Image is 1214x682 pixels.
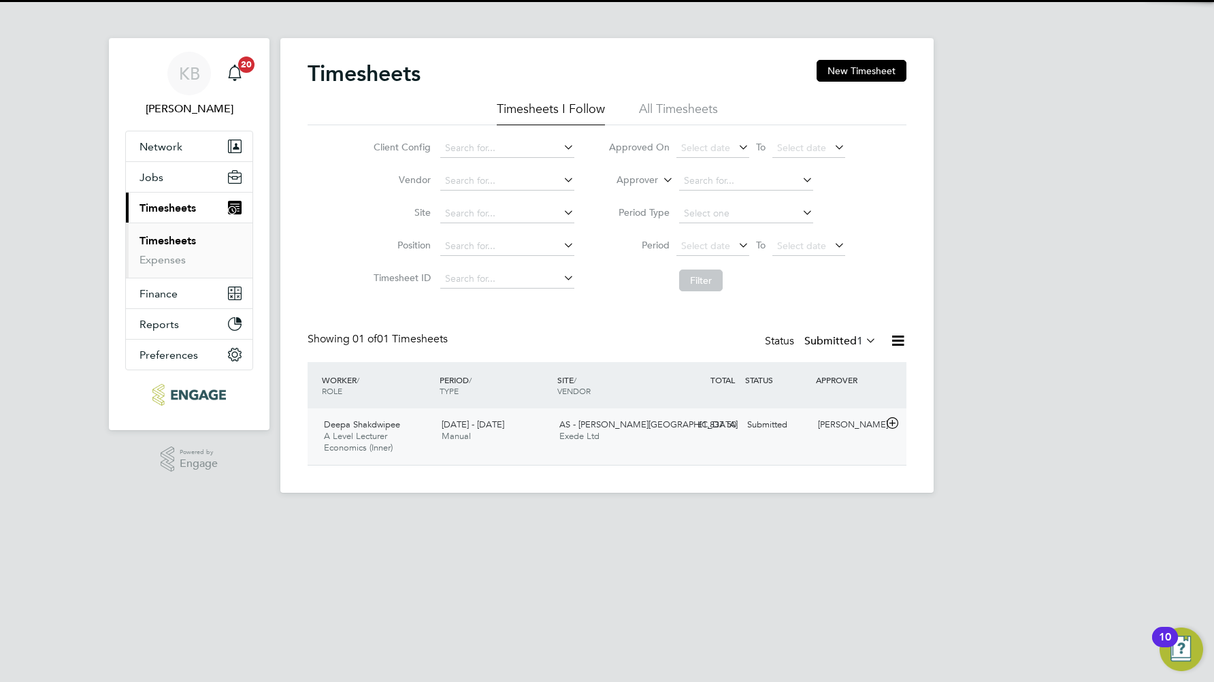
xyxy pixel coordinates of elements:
[777,240,826,252] span: Select date
[559,430,600,442] span: Exede Ltd
[140,348,198,361] span: Preferences
[608,141,670,153] label: Approved On
[679,270,723,291] button: Filter
[370,272,431,284] label: Timesheet ID
[813,414,883,436] div: [PERSON_NAME]
[221,52,248,95] a: 20
[679,172,813,191] input: Search for...
[639,101,718,125] li: All Timesheets
[126,309,252,339] button: Reports
[370,141,431,153] label: Client Config
[681,240,730,252] span: Select date
[140,201,196,214] span: Timesheets
[1160,628,1203,671] button: Open Resource Center, 10 new notifications
[180,458,218,470] span: Engage
[125,101,253,117] span: Kerry Baker
[497,101,605,125] li: Timesheets I Follow
[742,414,813,436] div: Submitted
[140,318,179,331] span: Reports
[440,139,574,158] input: Search for...
[352,332,377,346] span: 01 of
[752,138,770,156] span: To
[140,253,186,266] a: Expenses
[126,340,252,370] button: Preferences
[442,430,471,442] span: Manual
[804,334,876,348] label: Submitted
[608,239,670,251] label: Period
[469,374,472,385] span: /
[597,174,658,187] label: Approver
[322,385,342,396] span: ROLE
[140,140,182,153] span: Network
[442,419,504,430] span: [DATE] - [DATE]
[357,374,359,385] span: /
[436,368,554,403] div: PERIOD
[440,270,574,289] input: Search for...
[109,38,269,430] nav: Main navigation
[126,223,252,278] div: Timesheets
[554,368,672,403] div: SITE
[324,419,400,430] span: Deepa Shakdwipee
[352,332,448,346] span: 01 Timesheets
[308,60,421,87] h2: Timesheets
[370,239,431,251] label: Position
[125,384,253,406] a: Go to home page
[126,131,252,161] button: Network
[126,162,252,192] button: Jobs
[125,52,253,117] a: KB[PERSON_NAME]
[608,206,670,218] label: Period Type
[1159,637,1171,655] div: 10
[765,332,879,351] div: Status
[574,374,576,385] span: /
[318,368,436,403] div: WORKER
[324,430,393,453] span: A Level Lecturer Economics (Inner)
[140,234,196,247] a: Timesheets
[710,374,735,385] span: TOTAL
[370,206,431,218] label: Site
[126,193,252,223] button: Timesheets
[238,56,255,73] span: 20
[440,172,574,191] input: Search for...
[857,334,863,348] span: 1
[180,446,218,458] span: Powered by
[161,446,218,472] a: Powered byEngage
[742,368,813,392] div: STATUS
[440,237,574,256] input: Search for...
[559,419,738,430] span: AS - [PERSON_NAME][GEOGRAPHIC_DATA]
[140,171,163,184] span: Jobs
[671,414,742,436] div: £1,837.50
[813,368,883,392] div: APPROVER
[440,385,459,396] span: TYPE
[308,332,450,346] div: Showing
[370,174,431,186] label: Vendor
[777,142,826,154] span: Select date
[126,278,252,308] button: Finance
[140,287,178,300] span: Finance
[817,60,906,82] button: New Timesheet
[557,385,591,396] span: VENDOR
[179,65,200,82] span: KB
[681,142,730,154] span: Select date
[679,204,813,223] input: Select one
[152,384,225,406] img: ncclondon-logo-retina.png
[440,204,574,223] input: Search for...
[752,236,770,254] span: To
